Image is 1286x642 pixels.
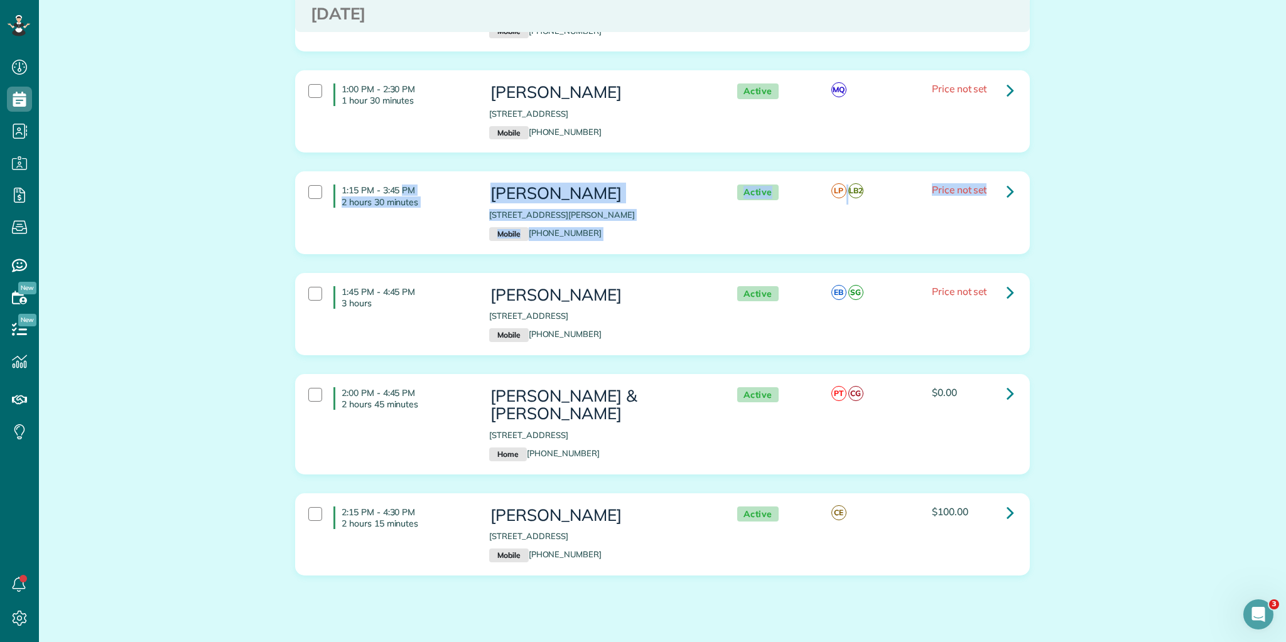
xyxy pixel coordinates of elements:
[737,185,779,200] span: Active
[333,83,470,106] h4: 1:00 PM - 2:30 PM
[848,285,863,300] span: SG
[489,328,528,342] small: Mobile
[932,386,957,399] span: $0.00
[489,108,711,120] p: [STREET_ADDRESS]
[489,448,600,458] a: Home[PHONE_NUMBER]
[932,183,987,196] span: Price not set
[932,285,987,297] span: Price not set
[489,26,602,36] a: Mobile[PHONE_NUMBER]
[831,386,846,401] span: PT
[737,83,779,99] span: Active
[489,209,711,221] p: [STREET_ADDRESS][PERSON_NAME]
[489,447,526,461] small: Home
[932,505,968,518] span: $100.00
[737,387,779,403] span: Active
[489,506,711,525] h3: [PERSON_NAME]
[333,506,470,529] h4: 2:15 PM - 4:30 PM
[489,530,711,542] p: [STREET_ADDRESS]
[342,399,470,410] p: 2 hours 45 minutes
[489,286,711,304] h3: [PERSON_NAME]
[342,518,470,529] p: 2 hours 15 minutes
[737,506,779,522] span: Active
[848,183,863,198] span: LB2
[18,314,36,326] span: New
[333,286,470,309] h4: 1:45 PM - 4:45 PM
[333,387,470,410] h4: 2:00 PM - 4:45 PM
[848,386,863,401] span: CG
[489,548,528,562] small: Mobile
[831,183,846,198] span: LP
[18,282,36,294] span: New
[831,505,846,520] span: CE
[489,387,711,423] h3: [PERSON_NAME] & [PERSON_NAME]
[489,227,528,241] small: Mobile
[831,285,846,300] span: EB
[489,549,602,559] a: Mobile[PHONE_NUMBER]
[342,297,470,309] p: 3 hours
[489,185,711,203] h3: [PERSON_NAME]
[737,286,779,302] span: Active
[1243,599,1273,629] iframe: Intercom live chat
[489,83,711,102] h3: [PERSON_NAME]
[831,82,846,97] span: MQ
[342,95,470,106] p: 1 hour 30 minutes
[311,5,1014,23] h3: [DATE]
[1269,599,1279,609] span: 3
[489,228,602,238] a: Mobile[PHONE_NUMBER]
[489,310,711,322] p: [STREET_ADDRESS]
[489,429,711,441] p: [STREET_ADDRESS]
[489,127,602,137] a: Mobile[PHONE_NUMBER]
[932,82,987,95] span: Price not set
[489,126,528,140] small: Mobile
[489,329,602,339] a: Mobile[PHONE_NUMBER]
[342,196,470,208] p: 2 hours 30 minutes
[333,185,470,207] h4: 1:15 PM - 3:45 PM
